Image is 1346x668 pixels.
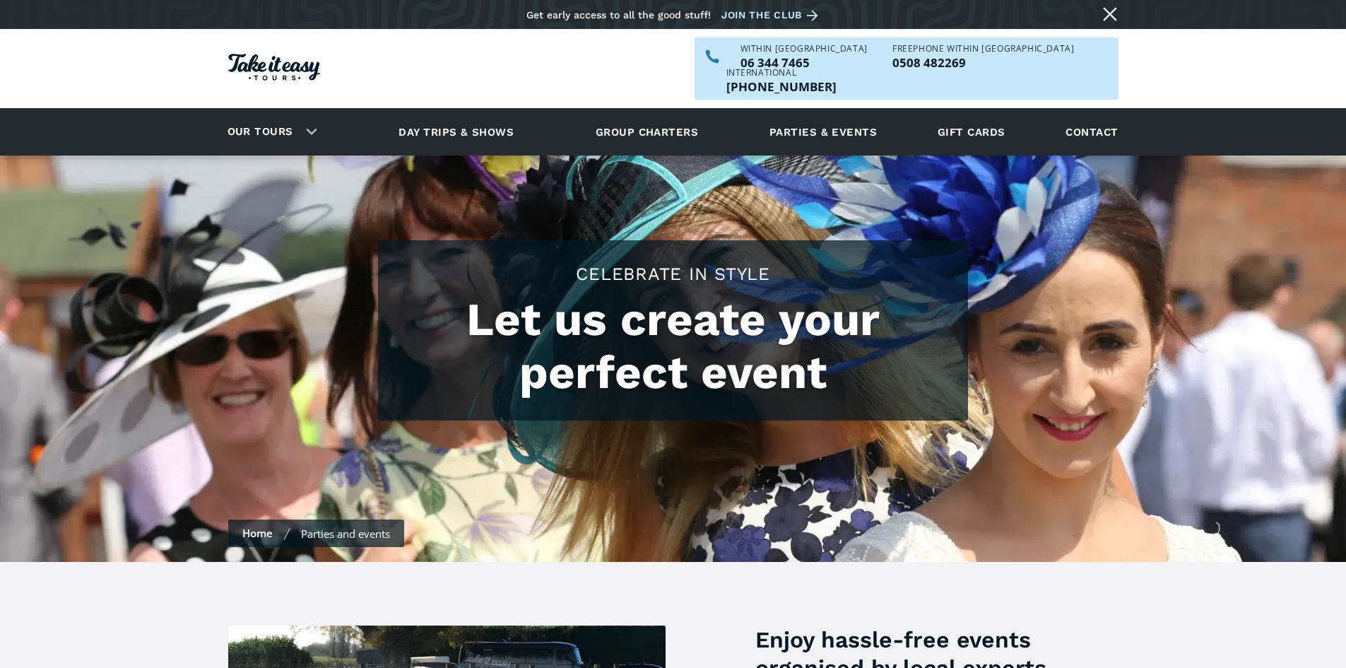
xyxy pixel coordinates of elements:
[228,520,404,547] nav: Breadcrumbs
[392,293,954,399] h1: Let us create your perfect event
[578,112,716,151] a: Group charters
[726,81,837,93] a: Call us outside of NZ on +6463447465
[1058,112,1125,151] a: Contact
[301,527,390,541] div: Parties and events
[740,57,868,69] a: Call us within NZ on 063447465
[762,112,884,151] a: Parties & events
[740,57,868,69] p: 06 344 7465
[228,47,320,91] a: Homepage
[392,262,954,286] h2: CELEBRATE IN STYLE
[740,45,868,53] div: WITHIN [GEOGRAPHIC_DATA]
[721,6,823,24] a: Join the club
[242,526,273,540] a: Home
[726,81,837,93] p: [PHONE_NUMBER]
[892,57,1074,69] a: Call us freephone within NZ on 0508482269
[726,69,837,77] div: International
[228,54,320,81] img: Take it easy Tours logo
[892,57,1074,69] p: 0508 482269
[217,115,304,148] a: Our tours
[1099,3,1121,25] a: Close message
[931,112,1013,151] a: Gift cards
[211,112,329,151] div: Our tours
[892,45,1074,53] div: Freephone WITHIN [GEOGRAPHIC_DATA]
[381,112,531,151] a: Day trips & shows
[526,9,711,20] div: Get early access to all the good stuff!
